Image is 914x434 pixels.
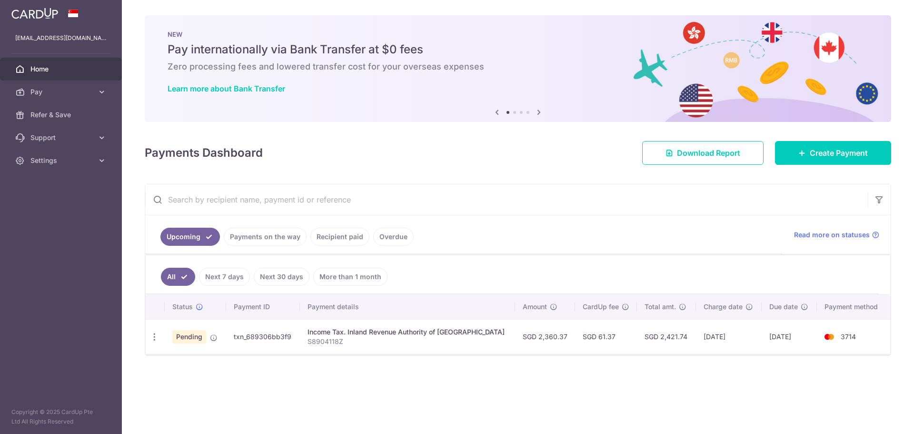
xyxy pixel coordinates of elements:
[583,302,619,312] span: CardUp fee
[145,184,868,215] input: Search by recipient name, payment id or reference
[172,302,193,312] span: Status
[817,294,890,319] th: Payment method
[168,61,868,72] h6: Zero processing fees and lowered transfer cost for your overseas expenses
[226,294,300,319] th: Payment ID
[308,337,507,346] p: S8904118Z
[810,147,868,159] span: Create Payment
[168,84,285,93] a: Learn more about Bank Transfer
[523,302,547,312] span: Amount
[161,268,195,286] a: All
[794,230,870,240] span: Read more on statuses
[677,147,740,159] span: Download Report
[820,331,839,343] img: Bank Card
[775,141,891,165] a: Create Payment
[199,268,250,286] a: Next 7 days
[160,228,220,246] a: Upcoming
[168,30,868,38] p: NEW
[145,144,263,161] h4: Payments Dashboard
[30,156,93,165] span: Settings
[642,141,764,165] a: Download Report
[313,268,387,286] a: More than 1 month
[515,319,575,354] td: SGD 2,360.37
[15,33,107,43] p: [EMAIL_ADDRESS][DOMAIN_NAME]
[30,110,93,120] span: Refer & Save
[300,294,515,319] th: Payment details
[704,302,743,312] span: Charge date
[226,319,300,354] td: txn_689306bb3f9
[841,333,856,341] span: 3714
[145,15,891,122] img: Bank transfer banner
[575,319,637,354] td: SGD 61.37
[30,133,93,142] span: Support
[645,302,676,312] span: Total amt.
[168,42,868,57] h5: Pay internationally via Bank Transfer at $0 fees
[30,87,93,97] span: Pay
[762,319,817,354] td: [DATE]
[254,268,309,286] a: Next 30 days
[310,228,369,246] a: Recipient paid
[794,230,879,240] a: Read more on statuses
[637,319,696,354] td: SGD 2,421.74
[308,327,507,337] div: Income Tax. Inland Revenue Authority of [GEOGRAPHIC_DATA]
[172,330,206,343] span: Pending
[373,228,414,246] a: Overdue
[769,302,798,312] span: Due date
[853,405,904,429] iframe: Opens a widget where you can find more information
[696,319,762,354] td: [DATE]
[30,64,93,74] span: Home
[224,228,307,246] a: Payments on the way
[11,8,58,19] img: CardUp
